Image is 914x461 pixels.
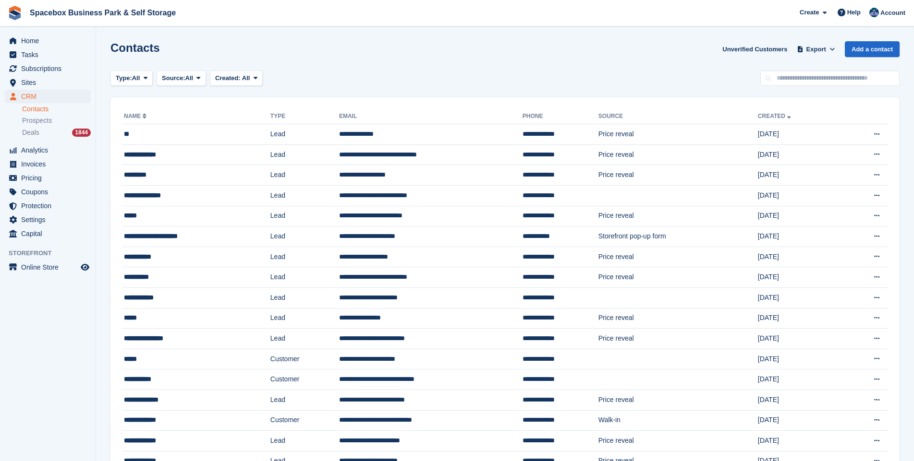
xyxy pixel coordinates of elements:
a: menu [5,76,91,89]
span: Type: [116,73,132,83]
td: Lead [270,124,339,145]
td: Lead [270,144,339,165]
td: Lead [270,165,339,186]
td: Lead [270,247,339,267]
div: 1844 [72,129,91,137]
span: Capital [21,227,79,240]
td: Storefront pop-up form [598,226,758,247]
td: Lead [270,431,339,451]
button: Export [795,41,837,57]
span: Export [806,45,826,54]
a: menu [5,34,91,47]
a: Created [758,113,793,119]
button: Type: All [110,71,153,86]
span: Create [800,8,819,17]
span: Coupons [21,185,79,199]
td: [DATE] [758,431,841,451]
a: Spacebox Business Park & Self Storage [26,5,180,21]
td: Price reveal [598,124,758,145]
td: [DATE] [758,329,841,349]
td: [DATE] [758,144,841,165]
td: [DATE] [758,308,841,329]
th: Phone [523,109,598,124]
a: menu [5,213,91,226]
a: menu [5,157,91,171]
a: Deals 1844 [22,128,91,138]
td: [DATE] [758,267,841,288]
a: menu [5,227,91,240]
a: menu [5,185,91,199]
span: Subscriptions [21,62,79,75]
a: menu [5,143,91,157]
a: menu [5,62,91,75]
span: Analytics [21,143,79,157]
td: [DATE] [758,369,841,390]
td: [DATE] [758,287,841,308]
td: [DATE] [758,206,841,226]
span: Storefront [9,248,96,258]
span: All [132,73,140,83]
td: Lead [270,329,339,349]
td: Customer [270,369,339,390]
span: Tasks [21,48,79,61]
span: Source: [162,73,185,83]
a: menu [5,260,91,274]
td: Price reveal [598,247,758,267]
td: Lead [270,390,339,410]
span: All [242,74,250,82]
a: Unverified Customers [719,41,791,57]
a: menu [5,199,91,213]
span: Sites [21,76,79,89]
span: Prospects [22,116,52,125]
span: Created: [215,74,241,82]
th: Source [598,109,758,124]
span: Help [847,8,861,17]
a: Prospects [22,116,91,126]
span: Protection [21,199,79,213]
td: [DATE] [758,124,841,145]
td: Lead [270,226,339,247]
td: Price reveal [598,267,758,288]
td: Price reveal [598,431,758,451]
span: Invoices [21,157,79,171]
td: [DATE] [758,185,841,206]
td: Price reveal [598,165,758,186]
td: [DATE] [758,165,841,186]
a: Add a contact [845,41,900,57]
td: [DATE] [758,390,841,410]
span: Deals [22,128,39,137]
span: CRM [21,90,79,103]
th: Email [339,109,523,124]
img: Daud [869,8,879,17]
span: Pricing [21,171,79,185]
a: Contacts [22,105,91,114]
td: Lead [270,206,339,226]
a: menu [5,90,91,103]
td: Price reveal [598,390,758,410]
span: All [185,73,194,83]
button: Source: All [157,71,206,86]
span: Home [21,34,79,47]
td: Price reveal [598,329,758,349]
td: Price reveal [598,144,758,165]
td: [DATE] [758,226,841,247]
a: Name [124,113,148,119]
td: [DATE] [758,247,841,267]
span: Online Store [21,260,79,274]
td: Customer [270,349,339,369]
button: Created: All [210,71,263,86]
th: Type [270,109,339,124]
td: [DATE] [758,349,841,369]
td: [DATE] [758,410,841,431]
td: Lead [270,287,339,308]
td: Price reveal [598,206,758,226]
span: Settings [21,213,79,226]
a: menu [5,48,91,61]
a: menu [5,171,91,185]
td: Lead [270,308,339,329]
span: Account [880,8,905,18]
td: Lead [270,185,339,206]
td: Price reveal [598,308,758,329]
td: Customer [270,410,339,431]
h1: Contacts [110,41,160,54]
